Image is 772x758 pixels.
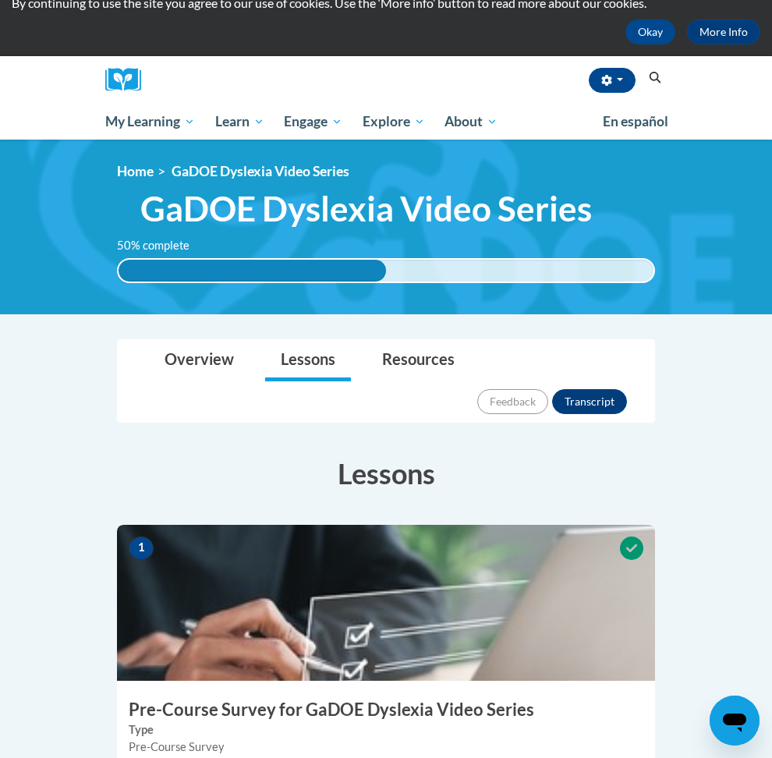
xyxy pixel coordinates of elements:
[94,104,678,140] div: Main menu
[284,112,342,131] span: Engage
[444,112,498,131] span: About
[215,112,264,131] span: Learn
[265,340,351,381] a: Lessons
[117,698,655,722] h3: Pre-Course Survey for GaDOE Dyslexia Video Series
[643,69,667,87] button: Search
[95,104,205,140] a: My Learning
[149,340,250,381] a: Overview
[129,739,643,756] div: Pre-Course Survey
[352,104,435,140] a: Explore
[205,104,274,140] a: Learn
[687,19,760,44] a: More Info
[552,389,627,414] button: Transcript
[117,237,207,254] label: 50% complete
[435,104,508,140] a: About
[172,163,349,179] span: GaDOE Dyslexia Video Series
[367,340,470,381] a: Resources
[593,105,678,138] a: En español
[129,721,643,739] label: Type
[625,19,675,44] button: Okay
[117,454,655,493] h3: Lessons
[274,104,352,140] a: Engage
[477,389,548,414] button: Feedback
[117,525,655,681] img: Course Image
[589,68,636,93] button: Account Settings
[105,68,152,92] img: Logo brand
[363,112,425,131] span: Explore
[105,68,152,92] a: Cox Campus
[105,112,195,131] span: My Learning
[603,113,668,129] span: En español
[129,537,154,560] span: 1
[710,696,760,746] iframe: Button to launch messaging window
[117,163,154,179] a: Home
[140,188,592,229] span: GaDOE Dyslexia Video Series
[119,260,386,282] div: 50% complete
